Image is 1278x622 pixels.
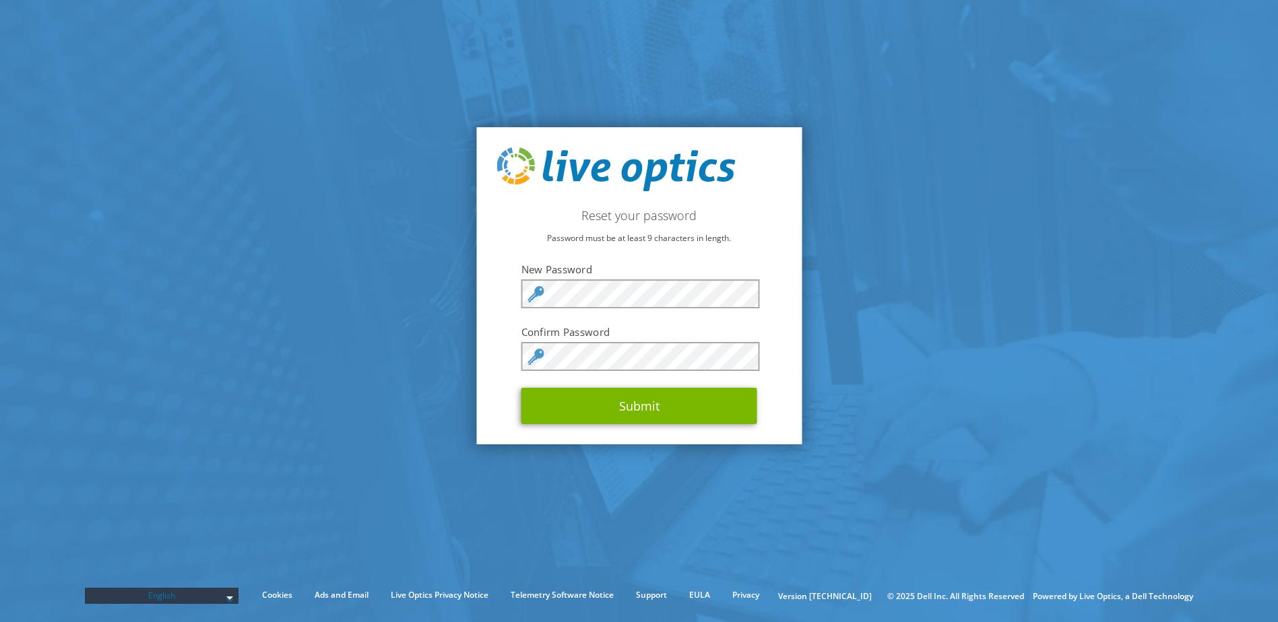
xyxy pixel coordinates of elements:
a: Telemetry Software Notice [501,588,624,602]
a: Support [626,588,677,602]
label: Confirm Password [521,325,757,339]
a: Live Optics Privacy Notice [381,588,499,602]
span: English [92,588,232,604]
a: Ads and Email [305,588,379,602]
a: EULA [679,588,720,602]
a: Cookies [252,588,302,602]
p: Password must be at least 9 characters in length. [497,231,781,246]
a: Privacy [722,588,769,602]
li: © 2025 Dell Inc. All Rights Reserved [881,589,1031,604]
li: Version [TECHNICAL_ID] [771,589,878,604]
li: Powered by Live Optics, a Dell Technology [1033,589,1193,604]
h2: Reset your password [497,208,781,223]
button: Submit [521,388,757,424]
img: live_optics_svg.svg [497,147,735,192]
label: New Password [521,263,757,276]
